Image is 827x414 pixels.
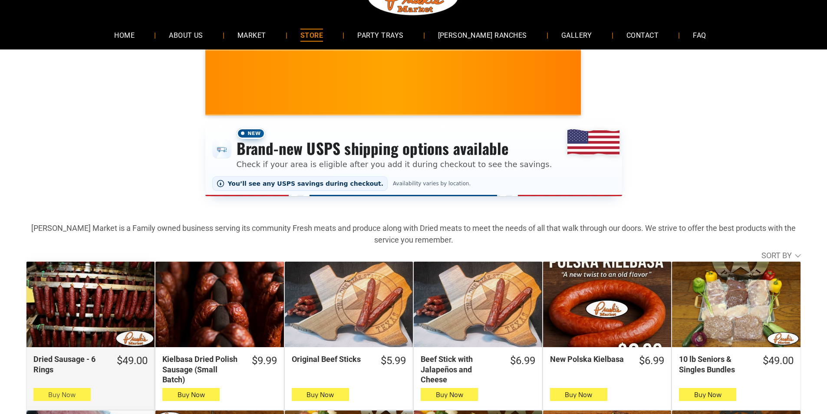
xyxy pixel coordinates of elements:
a: $9.99Kielbasa Dried Polish Sausage (Small Batch) [155,354,283,384]
a: STORE [287,23,336,46]
a: 10 lb Seniors &amp; Singles Bundles [672,262,800,347]
div: Beef Stick with Jalapeños and Cheese [421,354,498,384]
a: CONTACT [613,23,672,46]
a: Kielbasa Dried Polish Sausage (Small Batch) [155,262,283,347]
span: Availability varies by location. [391,181,472,187]
div: Original Beef Sticks [292,354,369,364]
a: $5.99Original Beef Sticks [285,354,413,368]
button: Buy Now [421,388,478,401]
button: Buy Now [550,388,607,401]
strong: [PERSON_NAME] Market is a Family owned business serving its community Fresh meats and produce alo... [31,223,796,244]
div: Kielbasa Dried Polish Sausage (Small Batch) [162,354,240,384]
span: [PERSON_NAME] MARKET [571,89,742,102]
a: $49.00Dried Sausage - 6 Rings [26,354,155,375]
a: ABOUT US [156,23,216,46]
span: Buy Now [694,391,722,399]
span: New [237,128,265,139]
a: FAQ [680,23,719,46]
div: $5.99 [381,354,406,368]
span: Buy Now [178,391,205,399]
a: HOME [101,23,148,46]
button: Buy Now [679,388,736,401]
span: Buy Now [436,391,463,399]
div: Dried Sausage - 6 Rings [33,354,105,375]
p: Check if your area is eligible after you add it during checkout to see the savings. [237,158,552,170]
div: $9.99 [252,354,277,368]
h3: Brand-new USPS shipping options available [237,139,552,158]
button: Buy Now [162,388,220,401]
button: Buy Now [33,388,91,401]
a: $6.99Beef Stick with Jalapeños and Cheese [414,354,542,384]
a: PARTY TRAYS [344,23,416,46]
a: New Polska Kielbasa [543,262,671,347]
span: Buy Now [48,391,76,399]
a: [PERSON_NAME] RANCHES [425,23,540,46]
a: GALLERY [548,23,605,46]
div: Shipping options announcement [205,122,622,196]
div: $6.99 [510,354,535,368]
div: $49.00 [763,354,794,368]
a: Original Beef Sticks [285,262,413,347]
a: $49.0010 lb Seniors & Singles Bundles [672,354,800,375]
button: Buy Now [292,388,349,401]
div: 10 lb Seniors & Singles Bundles [679,354,751,375]
a: Dried Sausage - 6 Rings [26,262,155,347]
span: Buy Now [565,391,592,399]
span: Buy Now [306,391,334,399]
div: $6.99 [639,354,664,368]
a: MARKET [224,23,279,46]
div: New Polska Kielbasa [550,354,628,364]
a: Beef Stick with Jalapeños and Cheese [414,262,542,347]
div: $49.00 [117,354,148,368]
a: $6.99New Polska Kielbasa [543,354,671,368]
span: You’ll see any USPS savings during checkout. [228,180,384,187]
